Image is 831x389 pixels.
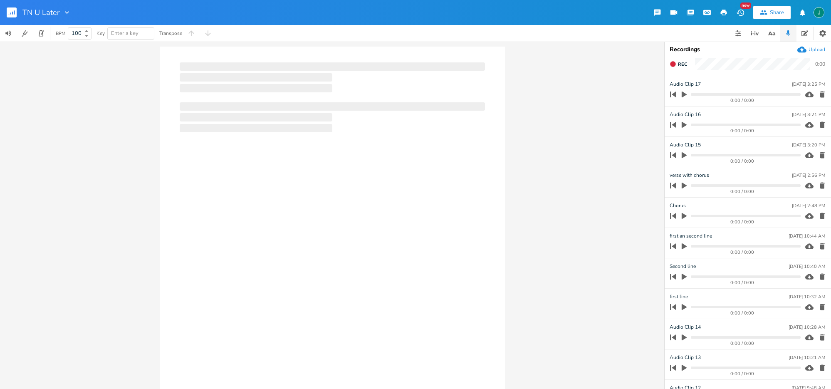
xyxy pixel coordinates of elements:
[670,323,701,331] span: Audio Clip 14
[770,9,784,16] div: Share
[684,159,801,164] div: 0:00 / 0:00
[789,355,825,360] div: [DATE] 10:21 AM
[815,62,825,67] div: 0:00
[670,232,712,240] span: first an second line
[670,171,709,179] span: verse with chorus
[740,2,751,9] div: New
[684,129,801,133] div: 0:00 / 0:00
[792,82,825,87] div: [DATE] 3:25 PM
[670,202,686,210] span: Chorus
[678,61,687,67] span: Rec
[792,173,825,178] div: [DATE] 2:56 PM
[684,220,801,224] div: 0:00 / 0:00
[159,31,182,36] div: Transpose
[814,7,824,18] img: Jim Rudolf
[666,57,690,71] button: Rec
[670,263,696,270] span: Second line
[22,9,59,16] span: TN U Later
[684,189,801,194] div: 0:00 / 0:00
[809,46,825,53] div: Upload
[684,372,801,376] div: 0:00 / 0:00
[670,80,701,88] span: Audio Clip 17
[792,203,825,208] div: [DATE] 2:48 PM
[670,293,688,301] span: first line
[684,250,801,255] div: 0:00 / 0:00
[789,325,825,330] div: [DATE] 10:28 AM
[670,354,701,362] span: Audio Clip 13
[789,234,825,238] div: [DATE] 10:44 AM
[797,45,825,54] button: Upload
[96,31,105,36] div: Key
[56,31,65,36] div: BPM
[789,295,825,299] div: [DATE] 10:32 AM
[670,47,826,52] div: Recordings
[684,280,801,285] div: 0:00 / 0:00
[792,112,825,117] div: [DATE] 3:21 PM
[684,311,801,315] div: 0:00 / 0:00
[684,98,801,103] div: 0:00 / 0:00
[111,30,138,37] span: Enter a key
[684,341,801,346] div: 0:00 / 0:00
[670,141,701,149] span: Audio Clip 15
[792,143,825,147] div: [DATE] 3:20 PM
[753,6,791,19] button: Share
[789,264,825,269] div: [DATE] 10:40 AM
[732,5,749,20] button: New
[670,111,701,119] span: Audio Clip 16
